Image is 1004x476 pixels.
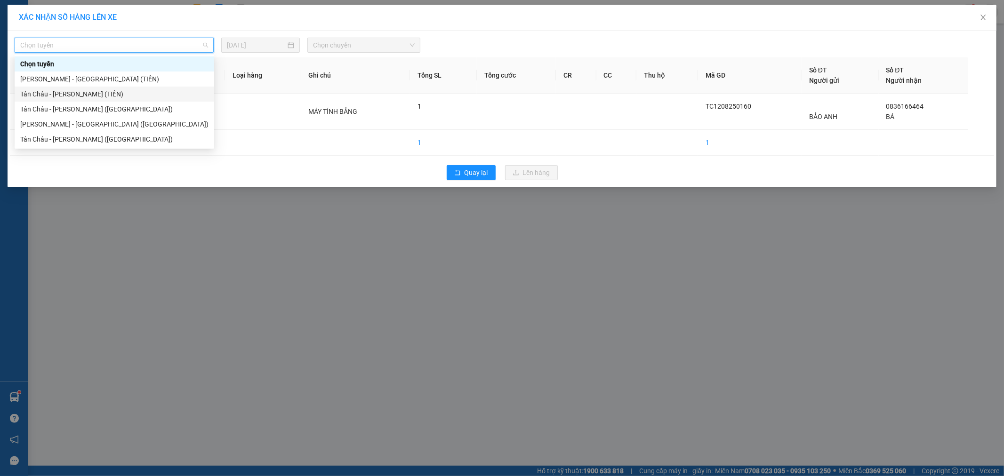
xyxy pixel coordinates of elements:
span: Số ĐT [886,66,904,74]
th: Ghi chú [301,57,410,94]
span: BẢO ANH [809,113,837,120]
td: 1 [10,94,56,130]
div: Tân Châu - Hồ Chí Minh (Giường) [15,102,214,117]
button: rollbackQuay lại [447,165,496,180]
div: Hồ Chí Minh - Tân Châu (Giường) [15,117,214,132]
span: TC1208250160 [706,103,751,110]
span: Chọn chuyến [313,38,415,52]
span: Người gửi [809,77,839,84]
input: 12/08/2025 [227,40,286,50]
span: MÁY TÍNH BẢNG [309,108,358,115]
th: CC [596,57,636,94]
div: [PERSON_NAME] - [GEOGRAPHIC_DATA] ([GEOGRAPHIC_DATA]) [20,119,209,129]
div: Tân Châu - Hồ Chí Minh (Giường) [15,132,214,147]
span: BÁ [886,113,895,120]
span: Quay lại [465,167,488,178]
div: Chọn tuyến [15,56,214,71]
div: Hồ Chí Minh - Tân Châu (TIỀN) [15,71,214,87]
th: Loại hàng [225,57,301,94]
div: Chọn tuyến [20,59,209,69]
div: Tân Châu - Hồ Chí Minh (TIỀN) [15,87,214,102]
span: Số ĐT [809,66,827,74]
span: Người nhận [886,77,922,84]
button: Close [970,5,996,31]
span: XÁC NHẬN SỐ HÀNG LÊN XE [19,13,117,22]
div: Tân Châu - [PERSON_NAME] (TIỀN) [20,89,209,99]
div: [PERSON_NAME] - [GEOGRAPHIC_DATA] (TIỀN) [20,74,209,84]
span: rollback [454,169,461,177]
button: uploadLên hàng [505,165,558,180]
td: 1 [410,130,476,156]
div: Tân Châu - [PERSON_NAME] ([GEOGRAPHIC_DATA]) [20,104,209,114]
span: close [980,14,987,21]
th: STT [10,57,56,94]
th: CR [556,57,596,94]
th: Thu hộ [636,57,698,94]
span: Chọn tuyến [20,38,208,52]
div: Tân Châu - [PERSON_NAME] ([GEOGRAPHIC_DATA]) [20,134,209,144]
th: Tổng SL [410,57,476,94]
th: Mã GD [698,57,802,94]
span: 1 [418,103,421,110]
span: 0836166464 [886,103,924,110]
td: 1 [698,130,802,156]
th: Tổng cước [477,57,556,94]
